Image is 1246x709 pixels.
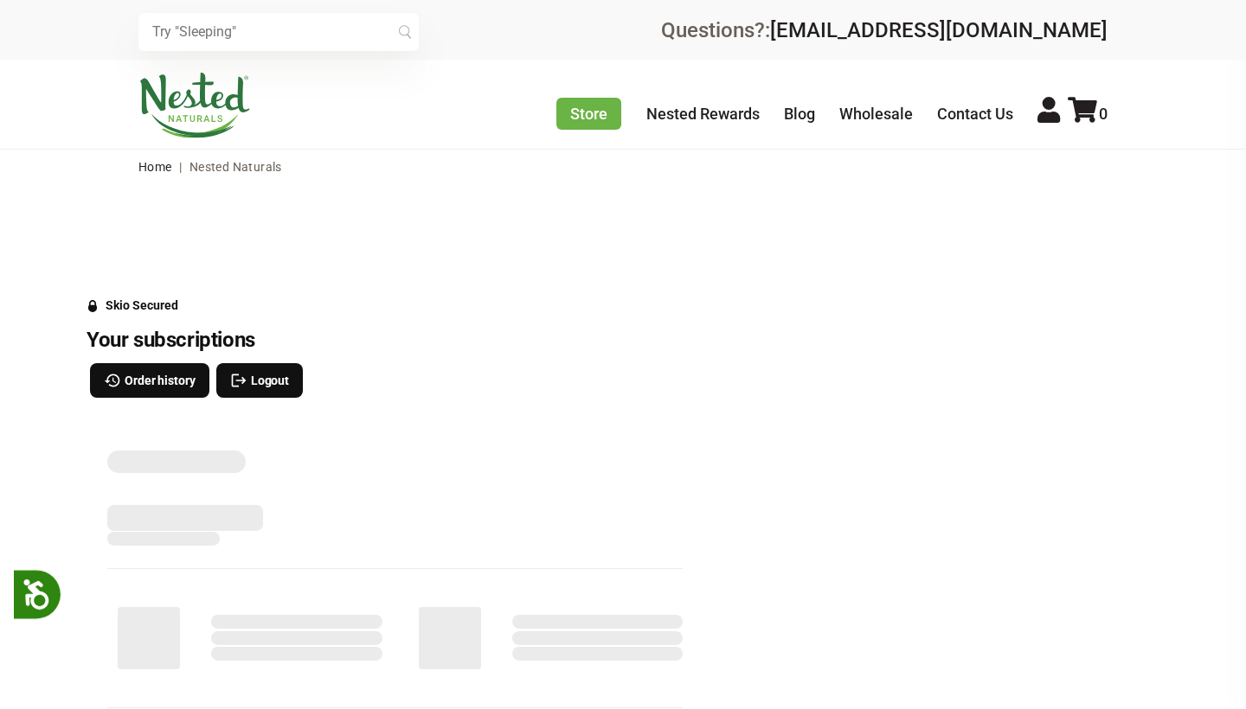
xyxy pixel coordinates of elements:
[937,105,1013,123] a: Contact Us
[251,371,289,390] span: Logout
[661,20,1108,41] div: Questions?:
[107,450,246,473] span: ‌
[107,505,263,531] span: ‌
[211,647,382,661] span: ‌
[138,13,419,51] input: Try "Sleeping"
[211,615,382,629] span: ‌
[556,98,621,130] a: Store
[1068,105,1108,123] a: 0
[138,73,251,138] img: Nested Naturals
[512,615,684,629] span: ‌
[175,160,186,174] span: |
[118,607,180,669] span: ‌
[138,160,172,174] a: Home
[784,105,815,123] a: Blog
[512,647,684,661] span: ‌
[770,18,1108,42] a: [EMAIL_ADDRESS][DOMAIN_NAME]
[839,105,913,123] a: Wholesale
[87,300,99,312] svg: Security
[419,607,481,669] span: ‌
[189,160,282,174] span: Nested Naturals
[125,371,196,390] span: Order history
[512,631,684,645] span: ‌
[87,327,703,353] h3: Your subscriptions
[107,532,220,546] span: ‌
[87,298,178,326] a: Skio Secured
[216,363,303,398] button: Logout
[106,298,178,312] div: Skio Secured
[90,363,209,398] button: Order history
[211,631,382,645] span: ‌
[1099,105,1108,123] span: 0
[646,105,760,123] a: Nested Rewards
[138,150,1108,184] nav: breadcrumbs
